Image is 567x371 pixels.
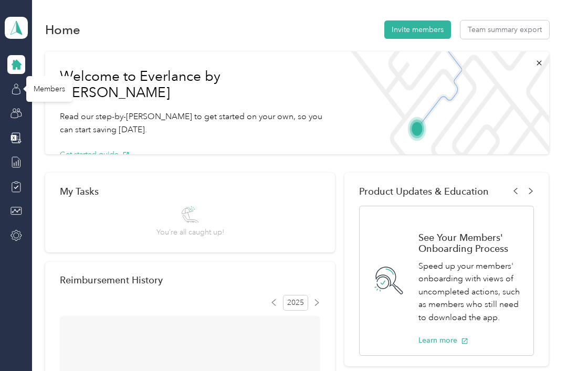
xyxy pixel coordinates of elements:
span: 2025 [283,295,308,311]
button: Invite members [384,20,451,39]
div: My Tasks [60,186,321,197]
h1: Welcome to Everlance by [PERSON_NAME] [60,68,329,101]
p: Read our step-by-[PERSON_NAME] to get started on your own, so you can start saving [DATE]. [60,110,329,136]
h1: See Your Members' Onboarding Process [418,232,523,254]
h2: Reimbursement History [60,274,163,285]
p: Speed up your members' onboarding with views of uncompleted actions, such as members who still ne... [418,260,523,324]
span: Product Updates & Education [359,186,489,197]
button: Learn more [418,335,468,346]
span: You’re all caught up! [156,227,224,238]
div: Members [26,76,72,102]
button: Team summary export [460,20,549,39]
button: Get started guide [60,149,130,160]
h1: Home [45,24,80,35]
iframe: Everlance-gr Chat Button Frame [508,312,567,371]
img: Welcome to everlance [343,51,549,154]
